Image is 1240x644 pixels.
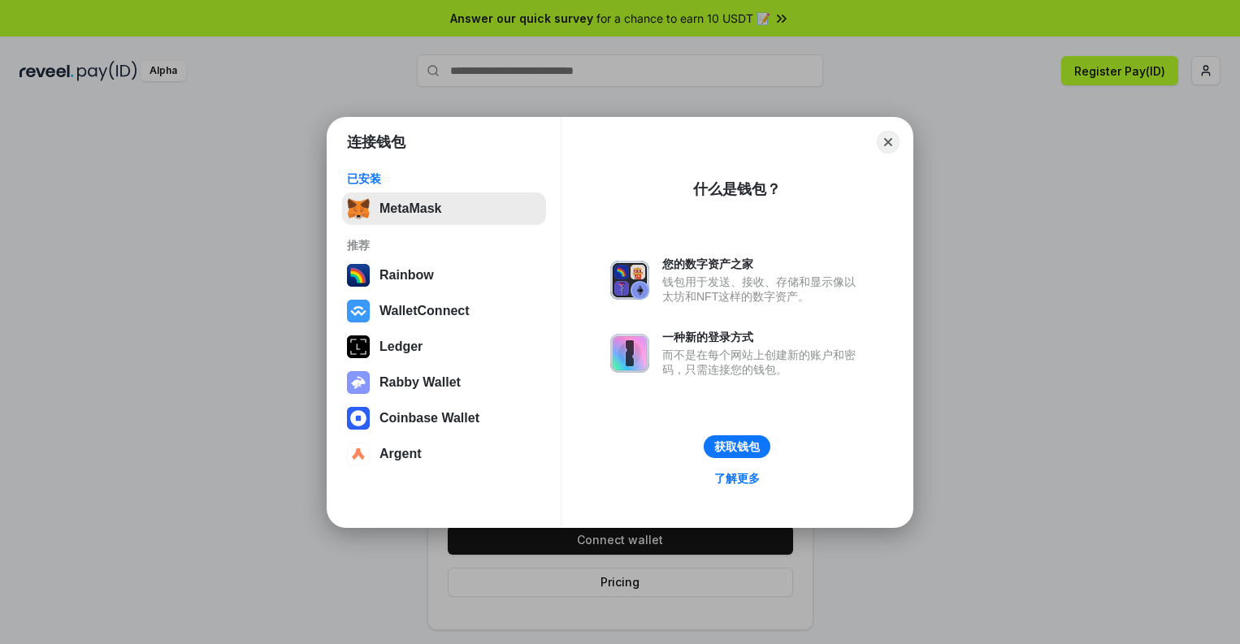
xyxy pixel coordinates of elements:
button: MetaMask [342,192,546,225]
div: 您的数字资产之家 [662,257,864,271]
div: Ledger [379,339,423,354]
img: svg+xml,%3Csvg%20width%3D%2228%22%20height%3D%2228%22%20viewBox%3D%220%200%2028%2028%22%20fill%3D... [347,300,370,322]
div: 钱包用于发送、接收、存储和显示像以太坊和NFT这样的数字资产。 [662,274,864,304]
img: svg+xml,%3Csvg%20width%3D%22120%22%20height%3D%22120%22%20viewBox%3D%220%200%20120%20120%22%20fil... [347,264,370,287]
button: WalletConnect [342,295,546,327]
div: Rabby Wallet [379,375,461,390]
button: Argent [342,438,546,470]
img: svg+xml,%3Csvg%20xmlns%3D%22http%3A%2F%2Fwww.w3.org%2F2000%2Fsvg%22%20fill%3D%22none%22%20viewBox... [610,334,649,373]
div: 什么是钱包？ [693,179,781,199]
img: svg+xml,%3Csvg%20width%3D%2228%22%20height%3D%2228%22%20viewBox%3D%220%200%2028%2028%22%20fill%3D... [347,407,370,430]
img: svg+xml,%3Csvg%20xmlns%3D%22http%3A%2F%2Fwww.w3.org%2F2000%2Fsvg%22%20fill%3D%22none%22%20viewBox... [610,261,649,300]
div: 而不是在每个网站上创建新的账户和密码，只需连接您的钱包。 [662,348,864,377]
h1: 连接钱包 [347,132,405,152]
img: svg+xml,%3Csvg%20width%3D%2228%22%20height%3D%2228%22%20viewBox%3D%220%200%2028%2028%22%20fill%3D... [347,443,370,465]
button: Close [877,131,900,153]
div: MetaMask [379,201,441,216]
button: Coinbase Wallet [342,402,546,434]
div: 已安装 [347,171,541,186]
div: Coinbase Wallet [379,411,479,426]
div: 推荐 [347,238,541,253]
button: Ledger [342,331,546,363]
button: Rainbow [342,259,546,292]
div: 一种新的登录方式 [662,330,864,344]
img: svg+xml,%3Csvg%20fill%3D%22none%22%20height%3D%2233%22%20viewBox%3D%220%200%2035%2033%22%20width%... [347,197,370,220]
div: 了解更多 [714,471,760,486]
a: 了解更多 [705,468,770,489]
img: svg+xml,%3Csvg%20xmlns%3D%22http%3A%2F%2Fwww.w3.org%2F2000%2Fsvg%22%20fill%3D%22none%22%20viewBox... [347,371,370,394]
div: Argent [379,447,422,461]
button: Rabby Wallet [342,366,546,399]
div: 获取钱包 [714,439,760,454]
div: WalletConnect [379,304,470,318]
img: svg+xml,%3Csvg%20xmlns%3D%22http%3A%2F%2Fwww.w3.org%2F2000%2Fsvg%22%20width%3D%2228%22%20height%3... [347,335,370,358]
button: 获取钱包 [704,435,770,458]
div: Rainbow [379,268,434,283]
